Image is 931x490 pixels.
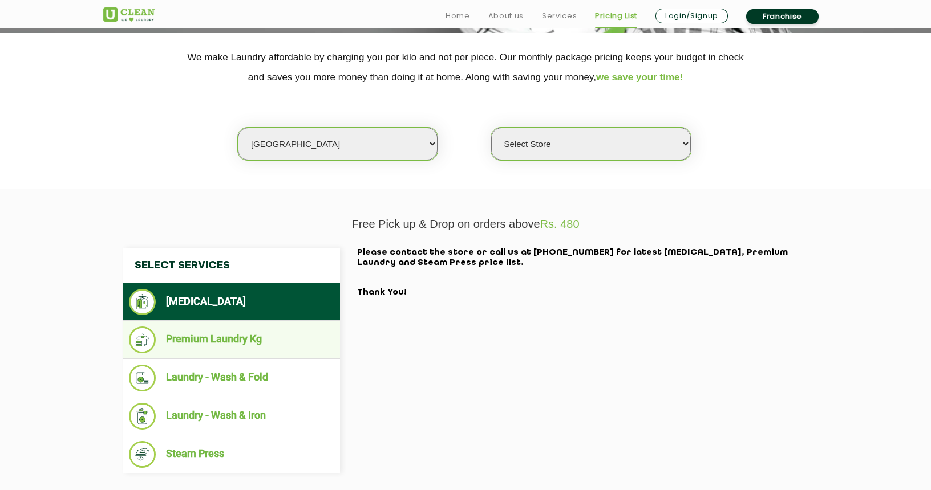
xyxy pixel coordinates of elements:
a: About us [488,9,524,23]
a: Services [542,9,577,23]
li: Premium Laundry Kg [129,326,334,353]
img: Laundry - Wash & Fold [129,365,156,391]
img: Steam Press [129,441,156,468]
h4: Select Services [123,248,340,283]
img: Dry Cleaning [129,289,156,315]
h2: Please contact the store or call us at [PHONE_NUMBER] for latest [MEDICAL_DATA], Premium Laundry ... [357,248,808,298]
li: Laundry - Wash & Iron [129,403,334,430]
span: we save your time! [596,72,683,83]
p: We make Laundry affordable by charging you per kilo and not per piece. Our monthly package pricin... [103,47,828,87]
span: Rs. 480 [540,218,580,230]
p: Free Pick up & Drop on orders above [103,218,828,231]
img: Laundry - Wash & Iron [129,403,156,430]
li: Steam Press [129,441,334,468]
a: Pricing List [595,9,637,23]
a: Franchise [746,9,819,24]
img: Premium Laundry Kg [129,326,156,353]
a: Login/Signup [655,9,728,23]
li: [MEDICAL_DATA] [129,289,334,315]
img: UClean Laundry and Dry Cleaning [103,7,155,22]
a: Home [446,9,470,23]
li: Laundry - Wash & Fold [129,365,334,391]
